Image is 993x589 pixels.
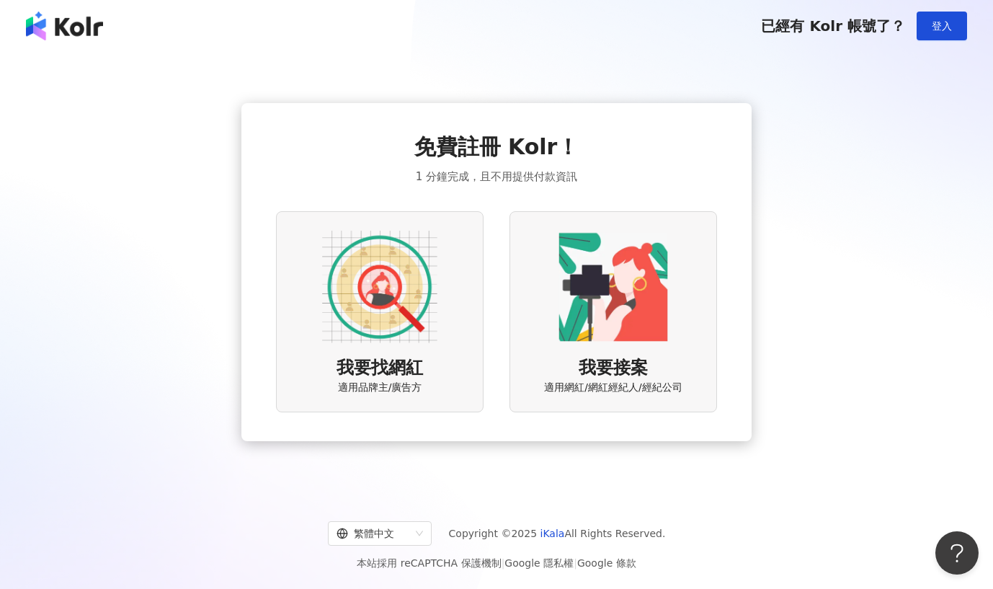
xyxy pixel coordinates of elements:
img: KOL identity option [556,229,671,345]
div: 繁體中文 [337,522,410,545]
img: AD identity option [322,229,437,345]
span: 登入 [932,20,952,32]
span: | [574,557,577,569]
span: 我要接案 [579,356,648,381]
span: 已經有 Kolr 帳號了？ [761,17,905,35]
a: iKala [540,528,565,539]
span: 適用品牌主/廣告方 [338,381,422,395]
span: 我要找網紅 [337,356,423,381]
iframe: Help Scout Beacon - Open [935,531,979,575]
span: | [502,557,505,569]
a: Google 隱私權 [504,557,574,569]
button: 登入 [917,12,967,40]
span: 1 分鐘完成，且不用提供付款資訊 [416,168,577,185]
span: 免費註冊 Kolr！ [414,132,579,162]
span: 適用網紅/網紅經紀人/經紀公司 [544,381,682,395]
span: Copyright © 2025 All Rights Reserved. [449,525,666,542]
img: logo [26,12,103,40]
span: 本站採用 reCAPTCHA 保護機制 [357,554,636,572]
a: Google 條款 [577,557,636,569]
